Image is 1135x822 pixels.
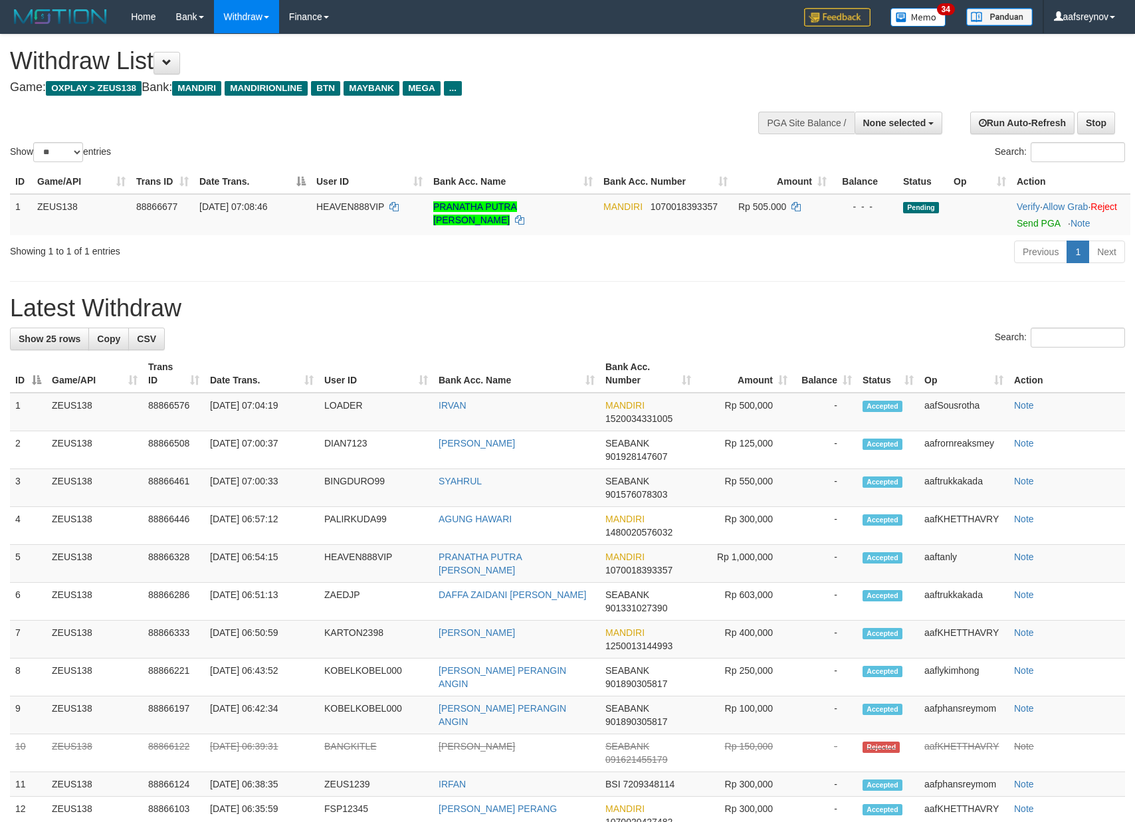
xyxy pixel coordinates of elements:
[605,716,667,727] span: Copy 901890305817 to clipboard
[47,734,143,772] td: ZEUS138
[948,169,1011,194] th: Op: activate to sort column ascending
[1014,476,1034,486] a: Note
[600,355,696,393] th: Bank Acc. Number: activate to sort column ascending
[319,431,433,469] td: DIAN7123
[696,545,793,583] td: Rp 1,000,000
[793,431,857,469] td: -
[319,659,433,696] td: KOBELKOBEL000
[863,401,902,412] span: Accepted
[1071,218,1090,229] a: Note
[128,328,165,350] a: CSV
[863,779,902,791] span: Accepted
[605,641,672,651] span: Copy 1250013144993 to clipboard
[32,169,131,194] th: Game/API: activate to sort column ascending
[319,469,433,507] td: BINGDURO99
[793,545,857,583] td: -
[605,803,645,814] span: MANDIRI
[10,169,32,194] th: ID
[47,545,143,583] td: ZEUS138
[1090,201,1117,212] a: Reject
[439,514,512,524] a: AGUNG HAWARI
[194,169,311,194] th: Date Trans.: activate to sort column descending
[88,328,129,350] a: Copy
[136,201,177,212] span: 88866677
[1014,627,1034,638] a: Note
[696,696,793,734] td: Rp 100,000
[863,439,902,450] span: Accepted
[10,142,111,162] label: Show entries
[863,476,902,488] span: Accepted
[937,3,955,15] span: 34
[696,355,793,393] th: Amount: activate to sort column ascending
[47,469,143,507] td: ZEUS138
[793,734,857,772] td: -
[605,678,667,689] span: Copy 901890305817 to clipboard
[439,438,515,449] a: [PERSON_NAME]
[143,772,205,797] td: 88866124
[605,514,645,524] span: MANDIRI
[10,48,744,74] h1: Withdraw List
[439,741,515,752] a: [PERSON_NAME]
[10,239,463,258] div: Showing 1 to 1 of 1 entries
[319,545,433,583] td: HEAVEN888VIP
[605,413,672,424] span: Copy 1520034331005 to clipboard
[605,627,645,638] span: MANDIRI
[10,659,47,696] td: 8
[205,393,319,431] td: [DATE] 07:04:19
[439,400,466,411] a: IRVAN
[439,627,515,638] a: [PERSON_NAME]
[793,393,857,431] td: -
[1088,241,1125,263] a: Next
[919,469,1009,507] td: aaftrukkakada
[605,527,672,538] span: Copy 1480020576032 to clipboard
[696,734,793,772] td: Rp 150,000
[10,328,89,350] a: Show 25 rows
[319,772,433,797] td: ZEUS1239
[1014,741,1034,752] a: Note
[1031,328,1125,348] input: Search:
[47,583,143,621] td: ZEUS138
[1014,803,1034,814] a: Note
[47,393,143,431] td: ZEUS138
[605,741,649,752] span: SEABANK
[1017,201,1040,212] a: Verify
[605,779,621,789] span: BSI
[143,696,205,734] td: 88866197
[205,431,319,469] td: [DATE] 07:00:37
[205,734,319,772] td: [DATE] 06:39:31
[696,659,793,696] td: Rp 250,000
[225,81,308,96] span: MANDIRIONLINE
[319,583,433,621] td: ZAEDJP
[863,514,902,526] span: Accepted
[433,355,600,393] th: Bank Acc. Name: activate to sort column ascending
[837,200,892,213] div: - - -
[47,431,143,469] td: ZEUS138
[319,621,433,659] td: KARTON2398
[10,469,47,507] td: 3
[19,334,80,344] span: Show 25 rows
[696,583,793,621] td: Rp 603,000
[919,772,1009,797] td: aafphansreymom
[919,393,1009,431] td: aafSousrotha
[47,659,143,696] td: ZEUS138
[47,507,143,545] td: ZEUS138
[32,194,131,235] td: ZEUS138
[919,583,1009,621] td: aaftrukkakada
[603,201,643,212] span: MANDIRI
[433,201,517,225] a: PRANATHA PUTRA [PERSON_NAME]
[696,772,793,797] td: Rp 300,000
[903,202,939,213] span: Pending
[131,169,194,194] th: Trans ID: activate to sort column ascending
[10,194,32,235] td: 1
[10,507,47,545] td: 4
[10,81,744,94] h4: Game: Bank:
[793,469,857,507] td: -
[1014,514,1034,524] a: Note
[33,142,83,162] select: Showentries
[793,583,857,621] td: -
[1014,703,1034,714] a: Note
[311,169,428,194] th: User ID: activate to sort column ascending
[10,734,47,772] td: 10
[316,201,384,212] span: HEAVEN888VIP
[344,81,399,96] span: MAYBANK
